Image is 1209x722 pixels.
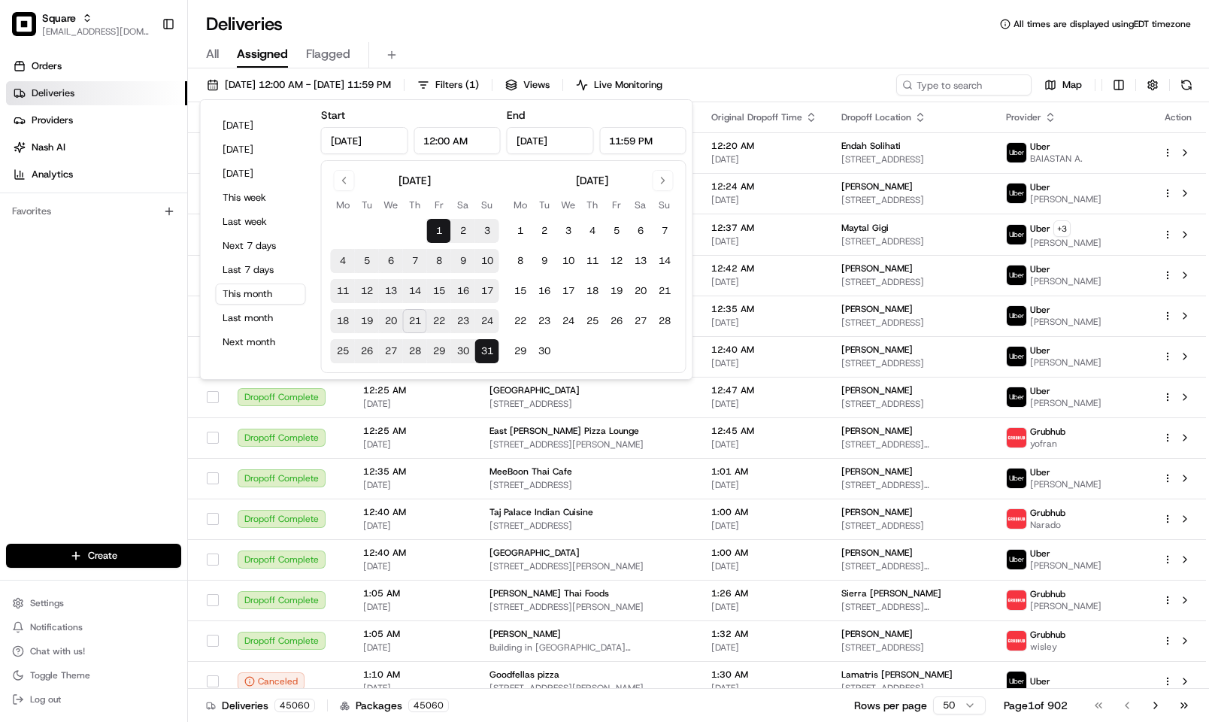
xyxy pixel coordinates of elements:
[1006,111,1041,123] span: Provider
[489,682,687,694] span: [STREET_ADDRESS][PERSON_NAME]
[216,308,306,329] button: Last month
[532,219,556,243] button: 2
[363,628,465,640] span: 1:05 AM
[489,520,687,532] span: [STREET_ADDRESS]
[363,438,465,450] span: [DATE]
[489,601,687,613] span: [STREET_ADDRESS][PERSON_NAME]
[1030,275,1101,287] span: [PERSON_NAME]
[6,108,187,132] a: Providers
[403,197,427,213] th: Thursday
[32,141,65,154] span: Nash AI
[711,628,817,640] span: 1:32 AM
[1030,507,1065,519] span: Grubhub
[711,398,817,410] span: [DATE]
[1007,184,1026,203] img: uber-new-logo.jpeg
[854,698,927,713] p: Rows per page
[599,127,686,154] input: Time
[435,78,479,92] span: Filters
[1030,344,1050,356] span: Uber
[1007,672,1026,691] img: uber-new-logo.jpeg
[580,279,604,303] button: 18
[841,153,982,165] span: [STREET_ADDRESS]
[841,466,913,478] span: [PERSON_NAME]
[711,180,817,193] span: 12:24 AM
[841,222,889,234] span: Maytal Gigi
[711,669,817,681] span: 1:30 AM
[1030,629,1065,641] span: Grubhub
[355,249,379,273] button: 5
[532,339,556,363] button: 30
[379,339,403,363] button: 27
[363,398,465,410] span: [DATE]
[6,641,181,662] button: Chat with us!
[841,628,913,640] span: [PERSON_NAME]
[629,219,653,243] button: 6
[363,479,465,491] span: [DATE]
[475,197,499,213] th: Sunday
[896,74,1032,96] input: Type to search
[379,279,403,303] button: 13
[1007,265,1026,285] img: uber-new-logo.jpeg
[841,425,913,437] span: [PERSON_NAME]
[451,197,475,213] th: Saturday
[331,339,355,363] button: 25
[321,108,345,122] label: Start
[580,249,604,273] button: 11
[42,11,76,26] button: Square
[334,170,355,191] button: Go to previous month
[379,249,403,273] button: 6
[1030,316,1101,328] span: [PERSON_NAME]
[225,78,391,92] span: [DATE] 12:00 AM - [DATE] 11:59 PM
[532,249,556,273] button: 9
[1030,466,1050,478] span: Uber
[841,303,913,315] span: [PERSON_NAME]
[1053,220,1071,237] button: +3
[403,309,427,333] button: 21
[841,682,982,694] span: [STREET_ADDRESS]
[363,642,465,654] span: [DATE]
[489,547,580,559] span: [GEOGRAPHIC_DATA]
[475,279,499,303] button: 17
[363,560,465,572] span: [DATE]
[841,398,982,410] span: [STREET_ADDRESS]
[6,81,187,105] a: Deliveries
[1030,548,1050,560] span: Uber
[1014,18,1191,30] span: All times are displayed using EDT timezone
[1030,600,1101,612] span: [PERSON_NAME]
[465,78,479,92] span: ( 1 )
[363,669,465,681] span: 1:10 AM
[841,357,982,369] span: [STREET_ADDRESS]
[32,86,74,100] span: Deliveries
[841,384,913,396] span: [PERSON_NAME]
[1030,181,1050,193] span: Uber
[841,587,941,599] span: Sierra [PERSON_NAME]
[1030,519,1065,531] span: Narado
[711,262,817,275] span: 12:42 AM
[711,384,817,396] span: 12:47 AM
[206,698,315,713] div: Deliveries
[379,309,403,333] button: 20
[498,74,556,96] button: Views
[216,187,306,208] button: This week
[363,587,465,599] span: 1:05 AM
[507,127,594,154] input: Date
[206,45,219,63] span: All
[1030,675,1050,687] span: Uber
[427,279,451,303] button: 15
[32,168,73,181] span: Analytics
[711,438,817,450] span: [DATE]
[653,309,677,333] button: 28
[88,549,117,563] span: Create
[1004,698,1068,713] div: Page 1 of 902
[355,309,379,333] button: 19
[841,140,901,152] span: Endah Solihati
[32,59,62,73] span: Orders
[841,520,982,532] span: [STREET_ADDRESS]
[1030,263,1050,275] span: Uber
[355,197,379,213] th: Tuesday
[711,194,817,206] span: [DATE]
[30,621,83,633] span: Notifications
[1007,509,1026,529] img: 5e692f75ce7d37001a5d71f1
[508,309,532,333] button: 22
